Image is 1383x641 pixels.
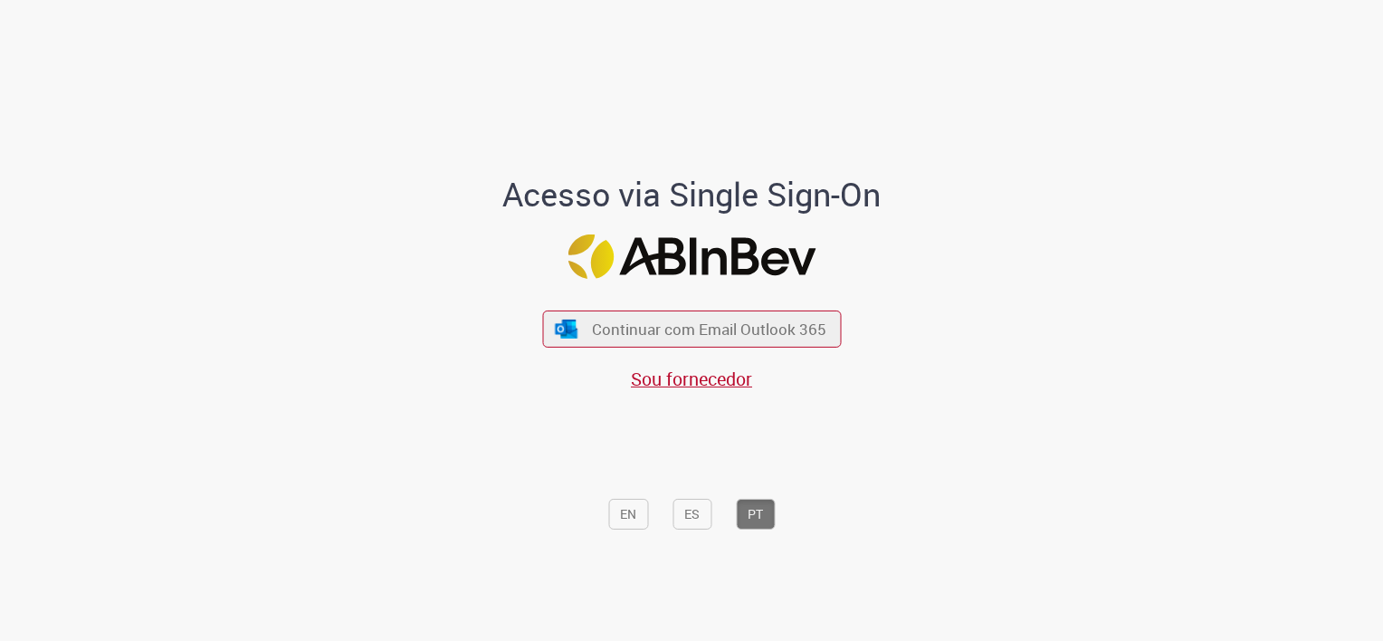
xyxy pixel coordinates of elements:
[631,367,752,391] a: Sou fornecedor
[608,499,648,530] button: EN
[568,234,815,279] img: Logo ABInBev
[542,311,841,348] button: ícone Azure/Microsoft 360 Continuar com Email Outlook 365
[592,319,826,340] span: Continuar com Email Outlook 365
[441,177,943,213] h1: Acesso via Single Sign-On
[736,499,775,530] button: PT
[554,320,579,339] img: ícone Azure/Microsoft 360
[672,499,711,530] button: ES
